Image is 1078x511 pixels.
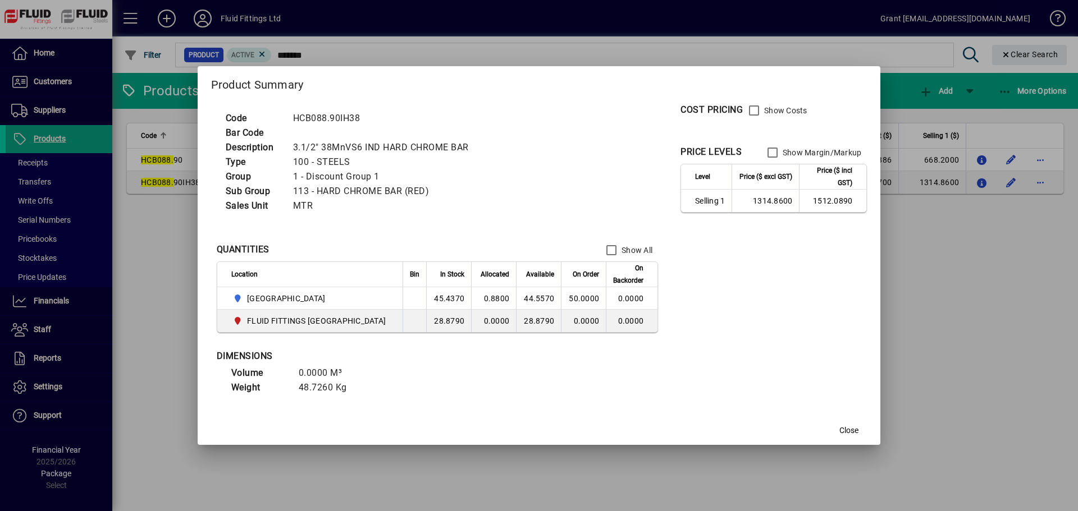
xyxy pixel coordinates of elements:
span: Bin [410,268,419,280]
span: Location [231,268,258,280]
td: 0.0000 M³ [293,366,360,380]
td: 0.0000 [606,310,657,332]
span: Close [839,425,858,436]
span: In Stock [440,268,464,280]
td: 0.8800 [471,287,516,310]
label: Show All [619,245,652,256]
td: 3.1/2" 38MnVS6 IND HARD CHROME BAR [287,140,482,155]
div: QUANTITIES [217,243,269,256]
td: Volume [226,366,293,380]
span: Allocated [481,268,509,280]
div: DIMENSIONS [217,349,497,363]
span: On Order [573,268,599,280]
div: COST PRICING [680,103,743,117]
td: Sub Group [220,184,287,199]
td: Group [220,169,287,184]
td: 28.8790 [426,310,471,332]
span: 50.0000 [569,294,599,303]
td: Code [220,111,287,126]
td: 45.4370 [426,287,471,310]
td: 44.5570 [516,287,561,310]
td: 1314.8600 [732,190,799,212]
span: AUCKLAND [231,292,391,305]
td: MTR [287,199,482,213]
td: 48.7260 Kg [293,380,360,395]
td: Type [220,155,287,169]
span: Selling 1 [695,195,725,206]
td: 100 - STEELS [287,155,482,169]
td: Description [220,140,287,155]
td: 113 - HARD CHROME BAR (RED) [287,184,482,199]
span: 0.0000 [574,316,600,325]
button: Close [831,420,867,440]
td: HCB088.90IH38 [287,111,482,126]
td: 0.0000 [606,287,657,310]
label: Show Costs [762,105,807,116]
span: [GEOGRAPHIC_DATA] [247,293,325,304]
span: FLUID FITTINGS CHRISTCHURCH [231,314,391,328]
td: 28.8790 [516,310,561,332]
span: Level [695,171,710,183]
span: Price ($ incl GST) [806,164,852,189]
span: Price ($ excl GST) [739,171,792,183]
h2: Product Summary [198,66,881,99]
span: FLUID FITTINGS [GEOGRAPHIC_DATA] [247,315,386,326]
td: Bar Code [220,126,287,140]
td: Weight [226,380,293,395]
td: Sales Unit [220,199,287,213]
span: On Backorder [613,262,643,287]
td: 1 - Discount Group 1 [287,169,482,184]
label: Show Margin/Markup [780,147,862,158]
td: 0.0000 [471,310,516,332]
td: 1512.0890 [799,190,866,212]
div: PRICE LEVELS [680,145,742,159]
span: Available [526,268,554,280]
